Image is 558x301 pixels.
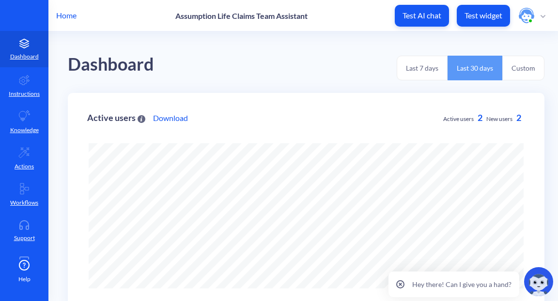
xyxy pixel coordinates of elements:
p: Home [56,10,77,21]
p: Knowledge [10,126,39,135]
button: Test widget [457,5,510,27]
span: New users [486,115,512,122]
p: Test widget [465,11,502,20]
p: Assumption Life Claims Team Assistant [175,11,308,20]
a: Download [153,112,188,124]
p: Dashboard [10,52,39,61]
p: Test AI chat [403,11,441,20]
p: Hey there! Can I give you a hand? [412,279,511,289]
span: 2 [516,112,521,123]
img: copilot-icon.svg [524,267,553,296]
button: Last 30 days [448,56,502,80]
div: Active users [87,113,145,122]
button: Custom [502,56,544,80]
button: Last 7 days [397,56,448,80]
p: Instructions [9,90,40,98]
p: Support [14,234,35,242]
span: Active users [443,115,474,122]
p: Workflows [10,198,38,207]
button: user photo [514,7,550,24]
span: Help [18,275,31,284]
div: Dashboard [68,51,154,78]
p: Actions [15,162,34,171]
img: user photo [519,8,534,23]
span: 2 [478,112,482,123]
button: Test AI chat [395,5,449,27]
